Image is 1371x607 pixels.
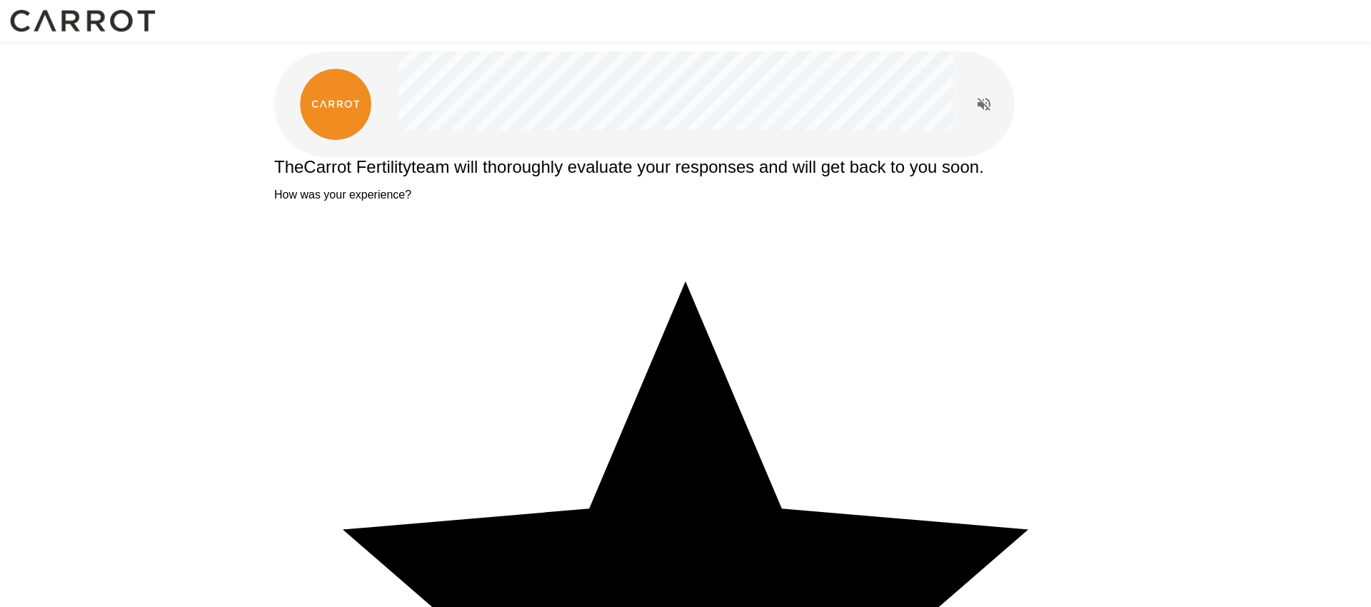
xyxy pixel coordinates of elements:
span: The [274,157,303,176]
span: Carrot Fertility [303,157,411,176]
button: Read questions aloud [970,90,998,119]
img: carrot_logo.png [300,69,371,140]
p: How was your experience? [274,189,1097,201]
span: team will thoroughly evaluate your responses and will get back to you soon. [411,157,984,176]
